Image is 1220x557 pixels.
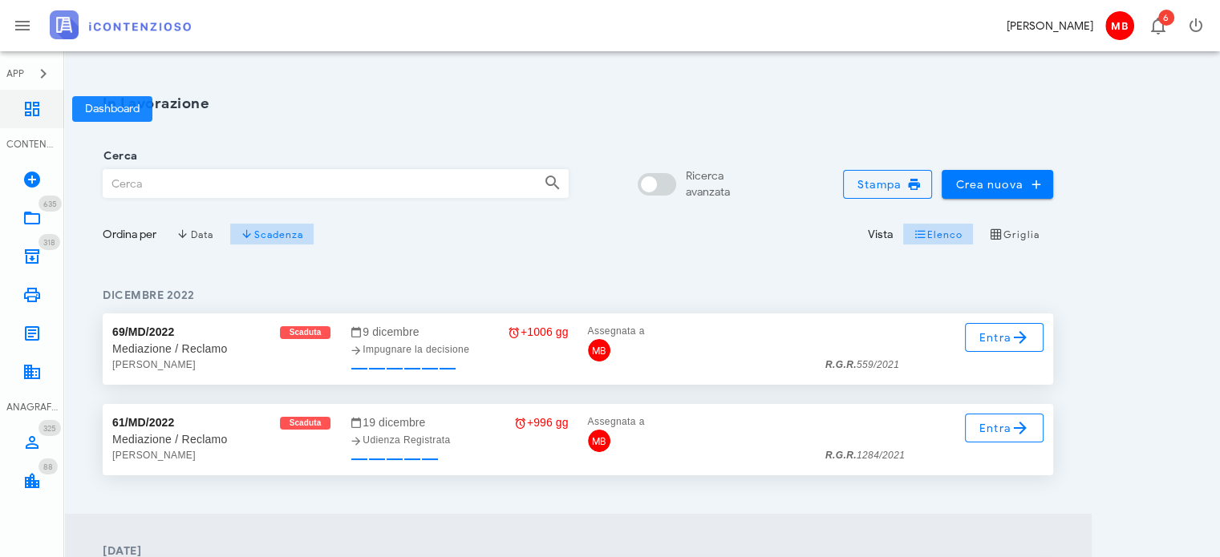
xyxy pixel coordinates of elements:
[6,400,58,414] div: ANAGRAFICA
[979,328,1031,347] span: Entra
[39,234,60,250] span: Distintivo
[103,287,1053,304] h4: dicembre 2022
[290,326,322,339] span: Scaduta
[39,458,58,474] span: Distintivo
[588,323,806,339] div: Assegnata a
[103,226,156,243] div: Ordina per
[241,228,304,240] span: Scadenza
[588,339,610,361] span: MB
[843,170,933,199] button: Stampa
[112,357,330,373] div: [PERSON_NAME]
[43,423,56,434] span: 325
[350,323,568,341] div: 9 dicembre
[50,10,191,39] img: logo-text-2x.png
[43,462,53,472] span: 88
[350,414,568,431] div: 19 dicembre
[350,341,568,357] div: Impugnare la decisione
[112,341,330,357] div: Mediazione / Reclamo
[103,93,1053,115] h1: In Lavorazione
[588,430,610,452] span: MB
[112,431,330,447] div: Mediazione / Reclamo
[825,450,857,461] strong: R.G.R.
[868,226,893,243] div: Vista
[350,432,568,448] div: Udienza Registrata
[290,417,322,430] span: Scaduta
[43,199,57,209] span: 635
[990,228,1040,240] span: Griglia
[514,414,569,431] div: +996 gg
[112,323,174,341] div: 69/MD/2022
[955,177,1040,192] span: Crea nuova
[1100,6,1138,45] button: MB
[1158,10,1174,26] span: Distintivo
[942,170,1053,199] button: Crea nuova
[588,414,806,430] div: Assegnata a
[112,447,330,463] div: [PERSON_NAME]
[857,177,919,192] span: Stampa
[176,228,213,240] span: Data
[965,323,1044,352] a: Entra
[508,323,569,341] div: +1006 gg
[1105,11,1134,40] span: MB
[112,414,174,431] div: 61/MD/2022
[825,359,857,370] strong: R.G.R.
[902,223,973,245] button: Elenco
[43,237,55,248] span: 318
[1007,18,1093,34] div: [PERSON_NAME]
[6,137,58,151] div: CONTENZIOSO
[825,357,899,373] div: 559/2021
[166,223,224,245] button: Data
[230,223,314,245] button: Scadenza
[103,170,531,197] input: Cerca
[979,418,1031,438] span: Entra
[99,148,137,164] label: Cerca
[39,196,62,212] span: Distintivo
[825,447,905,463] div: 1284/2021
[914,228,963,240] span: Elenco
[39,420,61,436] span: Distintivo
[1138,6,1177,45] button: Distintivo
[686,168,730,200] div: Ricerca avanzata
[980,223,1050,245] button: Griglia
[965,414,1044,442] a: Entra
